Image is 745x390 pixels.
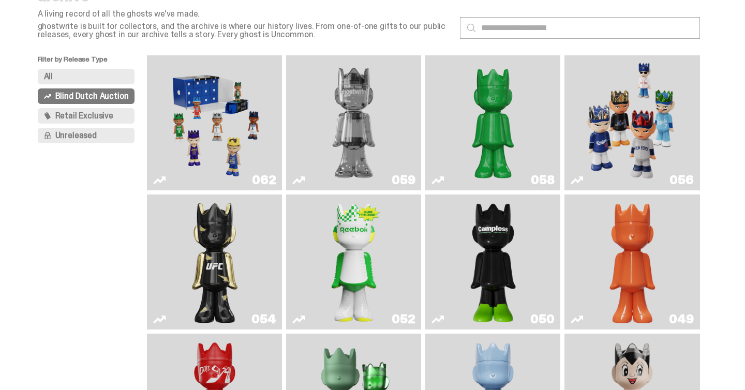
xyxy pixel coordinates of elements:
[531,174,554,186] div: 058
[571,59,693,186] a: Game Face (2025)
[153,59,276,186] a: Game Face (2025)
[38,55,147,69] p: Filter by Release Type
[326,199,381,325] img: Court Victory
[164,59,265,186] img: Game Face (2025)
[292,199,415,325] a: Court Victory
[55,92,129,100] span: Blind Dutch Auction
[187,199,242,325] img: Ruby
[392,174,415,186] div: 059
[38,10,452,18] p: A living record of all the ghosts we've made.
[55,131,97,140] span: Unreleased
[153,199,276,325] a: Ruby
[571,199,693,325] a: Schrödinger's ghost: Orange Vibe
[605,199,660,325] img: Schrödinger's ghost: Orange Vibe
[38,108,135,124] button: Retail Exclusive
[38,22,452,39] p: ghostwrite is built for collectors, and the archive is where our history lives. From one-of-one g...
[582,59,683,186] img: Game Face (2025)
[292,59,415,186] a: Two
[669,313,693,325] div: 049
[55,112,113,120] span: Retail Exclusive
[303,59,405,186] img: Two
[38,69,135,84] button: All
[431,59,554,186] a: Schrödinger's ghost: Sunday Green
[38,88,135,104] button: Blind Dutch Auction
[442,59,544,186] img: Schrödinger's ghost: Sunday Green
[44,72,53,81] span: All
[252,174,276,186] div: 062
[431,199,554,325] a: Campless
[669,174,693,186] div: 056
[38,128,135,143] button: Unreleased
[251,313,276,325] div: 054
[466,199,520,325] img: Campless
[530,313,554,325] div: 050
[392,313,415,325] div: 052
